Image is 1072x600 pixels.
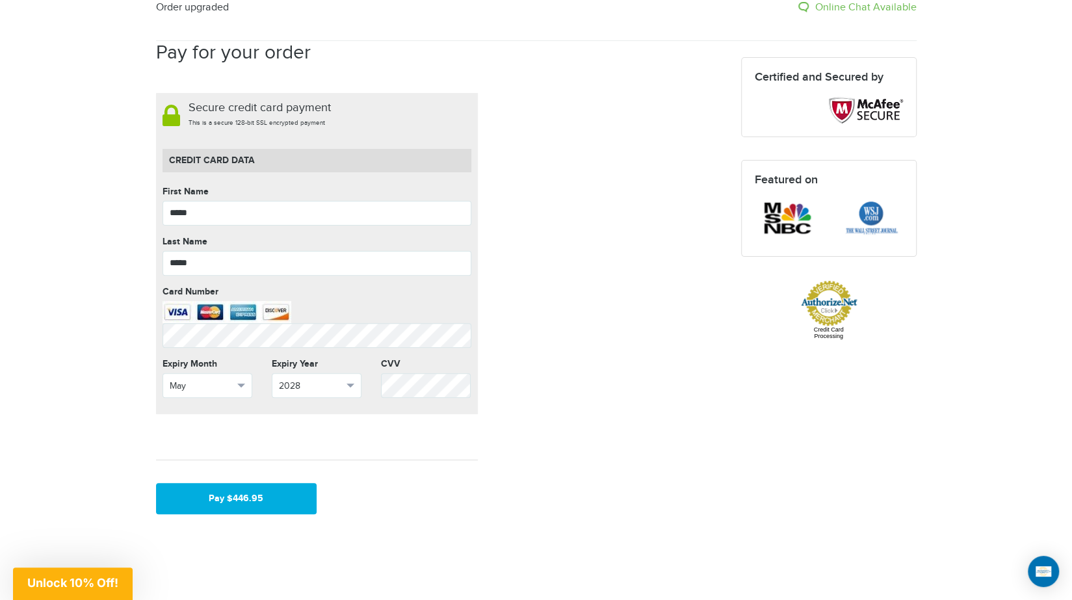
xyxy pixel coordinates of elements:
label: Card Number [163,285,471,298]
h4: Credit Card data [163,149,471,172]
div: Unlock 10% Off! [13,567,133,600]
span: 2028 [279,380,343,393]
h2: Pay for your order [156,41,311,64]
span: May [170,380,233,393]
h4: Featured on [755,174,903,187]
table: Click to Verify - This site chose GeoTrust SSL for secure e-commerce and confidential communicati... [406,99,471,112]
a: Credit Card Processing [813,326,843,339]
h4: Certified and Secured by [755,71,903,84]
label: Expiry Year [272,358,361,371]
label: First Name [163,185,471,198]
img: Mcaffee [829,97,903,124]
span: This is a secure 128-bit SSL encrypted payment [189,119,325,127]
img: Authorize.Net Merchant - Click to Verify [800,280,858,326]
button: Pay $446.95 [156,483,317,514]
img: featured-wsj.png [839,200,904,237]
span: Secure credit card payment [189,101,331,114]
img: featured-msnbc.png [755,200,820,237]
label: CVV [381,358,471,371]
div: Open Intercom Messenger [1028,556,1059,587]
label: Expiry Month [163,358,252,371]
button: 2028 [272,373,361,398]
label: Last Name [163,235,471,248]
a: Online Chat Available [798,1,917,16]
button: May [163,373,252,398]
span: Unlock 10% Off! [27,576,118,590]
div: Order upgraded [146,1,536,16]
img: We accept: Visa, Master, Discover, American Express [163,301,291,323]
